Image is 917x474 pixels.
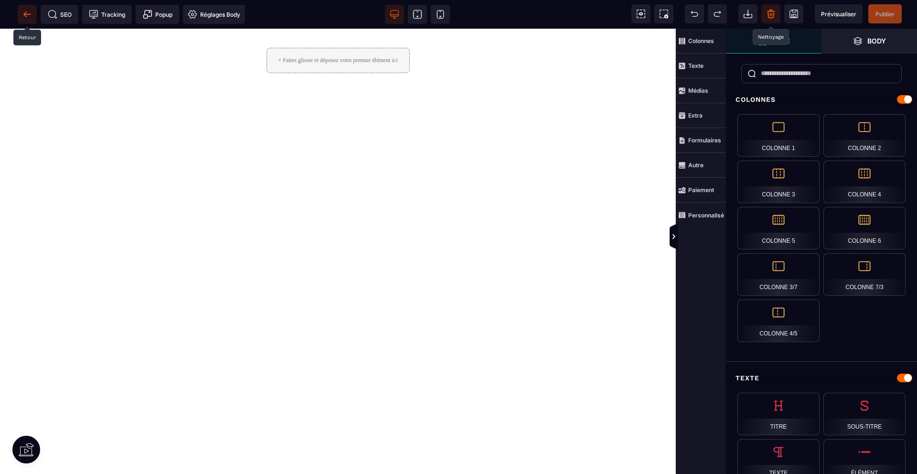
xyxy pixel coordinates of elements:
span: Formulaires [676,128,726,153]
div: Colonne 4/5 [737,300,820,342]
span: Voir tablette [408,5,427,24]
div: Colonne 7/3 [823,253,906,296]
div: Colonne 6 [823,207,906,249]
div: Sous-titre [823,393,906,435]
strong: Médias [688,87,708,94]
div: + Faites glisser et déposez votre premier élément ici [266,19,409,44]
strong: Personnalisé [688,212,724,219]
span: SEO [48,10,72,19]
span: Popup [143,10,172,19]
span: Retour [18,5,37,24]
span: Voir les composants [631,4,650,23]
div: Colonne 3 [737,161,820,203]
span: Texte [676,54,726,78]
div: Colonne 1 [737,114,820,157]
span: Prévisualiser [821,11,856,18]
strong: Body [867,37,886,44]
span: Créer une alerte modale [136,5,179,24]
span: Publier [875,11,895,18]
span: Autre [676,153,726,178]
span: Enregistrer [784,4,803,23]
strong: Autre [688,162,704,169]
span: Favicon [183,5,245,24]
div: Colonnes [726,91,917,108]
span: Réglages Body [188,10,240,19]
span: Code de suivi [82,5,132,24]
div: Colonne 4 [823,161,906,203]
strong: Formulaires [688,137,721,144]
strong: Extra [688,112,703,119]
span: Rétablir [708,4,727,23]
span: Enregistrer le contenu [868,4,902,23]
div: Colonne 2 [823,114,906,157]
span: Colonnes [676,29,726,54]
strong: Texte [688,62,704,69]
div: Colonne 5 [737,207,820,249]
div: Titre [737,393,820,435]
span: Voir bureau [385,5,404,24]
span: Personnalisé [676,203,726,227]
span: Tracking [89,10,125,19]
span: Extra [676,103,726,128]
span: Aperçu [815,4,863,23]
span: Nettoyage [761,4,780,23]
span: Importer [738,4,757,23]
strong: Paiement [688,186,714,194]
strong: Colonnes [688,37,714,44]
div: Colonne 3/7 [737,253,820,296]
span: Voir mobile [431,5,450,24]
span: Capture d'écran [654,4,673,23]
span: Métadata SEO [41,5,78,24]
span: Ouvrir les calques [821,29,917,54]
span: Paiement [676,178,726,203]
span: Défaire [685,4,704,23]
span: Afficher les vues [726,223,736,251]
span: Médias [676,78,726,103]
span: Ouvrir les blocs [726,29,821,54]
div: Texte [726,369,917,387]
